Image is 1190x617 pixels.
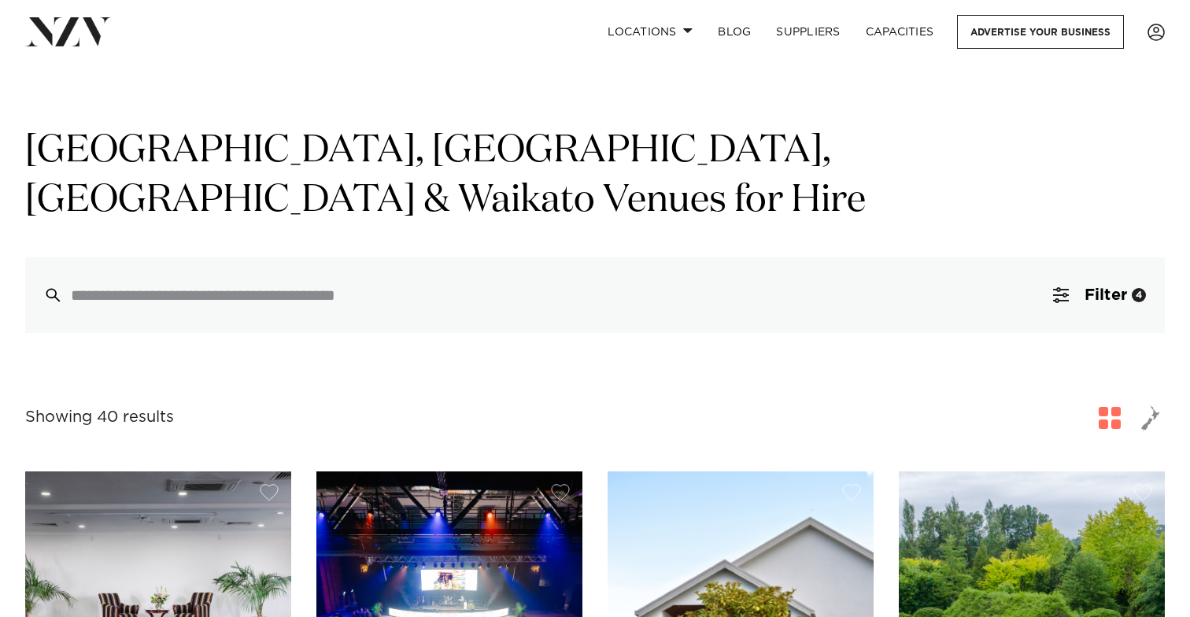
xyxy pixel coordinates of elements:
[25,127,1165,226] h1: [GEOGRAPHIC_DATA], [GEOGRAPHIC_DATA], [GEOGRAPHIC_DATA] & Waikato Venues for Hire
[25,405,174,430] div: Showing 40 results
[763,15,852,49] a: SUPPLIERS
[1132,288,1146,302] div: 4
[853,15,947,49] a: Capacities
[595,15,705,49] a: Locations
[705,15,763,49] a: BLOG
[25,17,111,46] img: nzv-logo.png
[957,15,1124,49] a: Advertise your business
[1034,257,1165,333] button: Filter4
[1085,287,1127,303] span: Filter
